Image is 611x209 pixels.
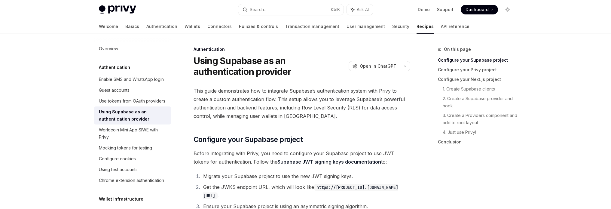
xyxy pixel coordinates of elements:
[185,19,200,34] a: Wallets
[461,5,498,14] a: Dashboard
[331,7,340,12] span: Ctrl K
[99,87,130,94] div: Guest accounts
[194,149,410,166] span: Before integrating with Privy, you need to configure your Supabase project to use JWT tokens for ...
[418,7,430,13] a: Demo
[99,166,138,173] div: Using test accounts
[357,7,369,13] span: Ask AI
[207,19,232,34] a: Connectors
[99,144,152,152] div: Mocking tokens for testing
[466,7,489,13] span: Dashboard
[194,55,346,77] h1: Using Supabase as an authentication provider
[238,4,344,15] button: Search...CtrlK
[250,6,267,13] div: Search...
[94,96,171,106] a: Use tokens from OAuth providers
[360,63,396,69] span: Open in ChatGPT
[94,175,171,186] a: Chrome extension authentication
[347,19,385,34] a: User management
[438,75,517,84] a: Configure your Next.js project
[99,5,136,14] img: light logo
[94,85,171,96] a: Guest accounts
[417,19,434,34] a: Recipes
[99,45,118,52] div: Overview
[99,177,164,184] div: Chrome extension authentication
[94,153,171,164] a: Configure cookies
[94,74,171,85] a: Enable SMS and WhatsApp login
[443,128,517,137] a: 4. Just use Privy!
[438,55,517,65] a: Configure your Supabase project
[443,94,517,111] a: 2. Create a Supabase provider and hook
[392,19,409,34] a: Security
[239,19,278,34] a: Policies & controls
[201,172,410,180] li: Migrate your Supabase project to use the new JWT signing keys.
[99,19,118,34] a: Welcome
[94,43,171,54] a: Overview
[146,19,177,34] a: Authentication
[443,111,517,128] a: 3. Create a Providers component and add to root layout
[194,46,410,52] div: Authentication
[444,46,471,53] span: On this page
[125,19,139,34] a: Basics
[437,7,454,13] a: Support
[94,164,171,175] a: Using test accounts
[99,108,167,123] div: Using Supabase as an authentication provider
[99,64,130,71] h5: Authentication
[438,137,517,147] a: Conclusion
[99,195,143,203] h5: Wallet infrastructure
[349,61,400,71] button: Open in ChatGPT
[438,65,517,75] a: Configure your Privy project
[94,143,171,153] a: Mocking tokens for testing
[99,155,136,162] div: Configure cookies
[94,106,171,124] a: Using Supabase as an authentication provider
[443,84,517,94] a: 1. Create Supabase clients
[277,159,381,165] a: Supabase JWT signing keys documentation
[99,97,165,105] div: Use tokens from OAuth providers
[285,19,339,34] a: Transaction management
[201,183,410,200] li: Get the JWKS endpoint URL, which will look like .
[441,19,469,34] a: API reference
[99,76,164,83] div: Enable SMS and WhatsApp login
[347,4,373,15] button: Ask AI
[99,126,167,141] div: Worldcoin Mini App SIWE with Privy
[94,124,171,143] a: Worldcoin Mini App SIWE with Privy
[194,87,410,120] span: This guide demonstrates how to integrate Supabase’s authentication system with Privy to create a ...
[194,135,303,144] span: Configure your Supabase project
[503,5,512,14] button: Toggle dark mode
